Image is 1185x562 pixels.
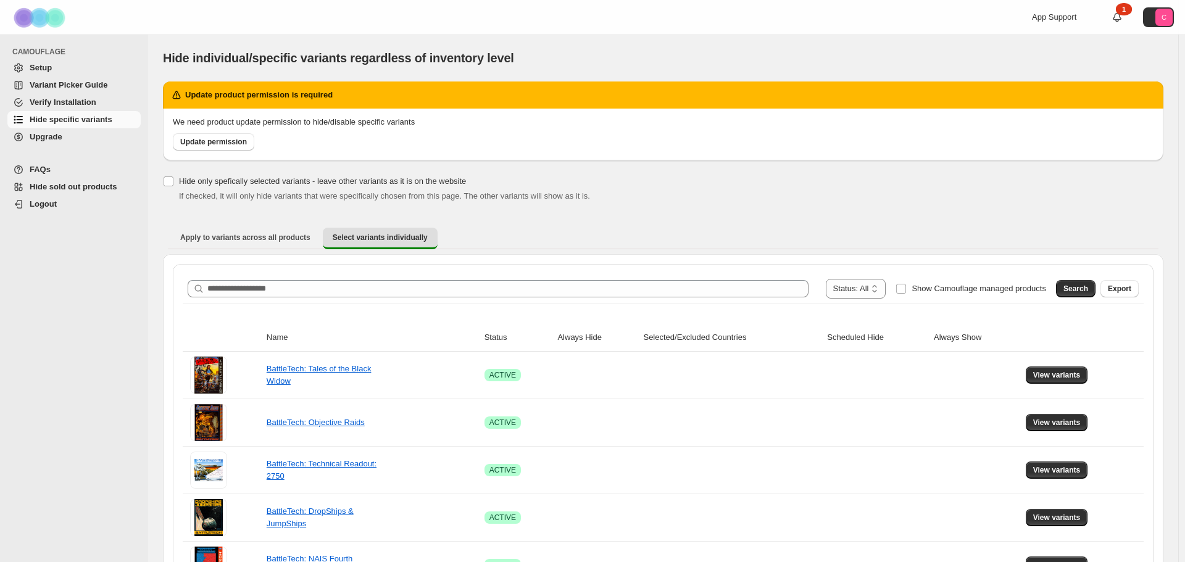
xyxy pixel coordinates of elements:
th: Name [263,324,481,352]
span: View variants [1033,418,1081,428]
span: Verify Installation [30,97,96,107]
th: Selected/Excluded Countries [639,324,823,352]
a: Verify Installation [7,94,141,111]
text: C [1162,14,1166,21]
a: Upgrade [7,128,141,146]
span: View variants [1033,370,1081,380]
span: We need product update permission to hide/disable specific variants [173,117,415,126]
span: Upgrade [30,132,62,141]
span: Hide specific variants [30,115,112,124]
span: Show Camouflage managed products [912,284,1046,293]
span: ACTIVE [489,370,516,380]
button: View variants [1026,414,1088,431]
a: Logout [7,196,141,213]
span: Logout [30,199,57,209]
button: Apply to variants across all products [170,228,320,247]
span: Hide sold out products [30,182,117,191]
button: View variants [1026,366,1088,384]
button: Select variants individually [323,228,438,249]
a: Setup [7,59,141,76]
a: 1 [1111,11,1123,23]
span: ACTIVE [489,465,516,475]
span: Apply to variants across all products [180,233,310,242]
th: Scheduled Hide [823,324,930,352]
th: Always Hide [554,324,639,352]
span: If checked, it will only hide variants that were specifically chosen from this page. The other va... [179,191,590,200]
a: Hide sold out products [7,178,141,196]
div: 1 [1116,3,1132,15]
a: BattleTech: Tales of the Black Widow [267,364,372,386]
th: Status [481,324,554,352]
span: Hide only spefically selected variants - leave other variants as it is on the website [179,176,466,186]
span: FAQs [30,165,51,174]
span: Avatar with initials C [1155,9,1173,26]
span: ACTIVE [489,418,516,428]
span: Select variants individually [333,233,428,242]
span: View variants [1033,513,1081,523]
button: View variants [1026,461,1088,479]
a: Hide specific variants [7,111,141,128]
a: BattleTech: DropShips & JumpShips [267,506,354,528]
a: BattleTech: Technical Readout: 2750 [267,459,376,481]
th: Always Show [930,324,1022,352]
span: Update permission [180,137,247,147]
button: View variants [1026,509,1088,526]
img: Camouflage [10,1,72,35]
span: Export [1108,284,1131,294]
span: Search [1063,284,1088,294]
span: CAMOUFLAGE [12,47,142,57]
a: FAQs [7,161,141,178]
a: Update permission [173,133,254,151]
button: Export [1100,280,1139,297]
button: Search [1056,280,1096,297]
span: Variant Picker Guide [30,80,107,89]
a: Variant Picker Guide [7,76,141,94]
span: View variants [1033,465,1081,475]
h2: Update product permission is required [185,89,333,101]
button: Avatar with initials C [1143,7,1174,27]
a: BattleTech: Objective Raids [267,418,365,427]
span: App Support [1032,12,1076,22]
span: Hide individual/specific variants regardless of inventory level [163,51,514,65]
span: Setup [30,63,52,72]
span: ACTIVE [489,513,516,523]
